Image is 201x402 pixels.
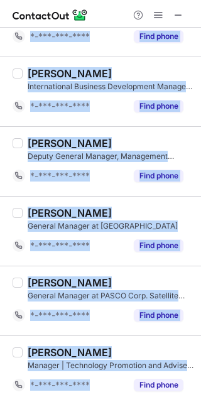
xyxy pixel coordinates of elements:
div: [PERSON_NAME] [28,276,112,289]
div: [PERSON_NAME] [28,67,112,80]
button: Reveal Button [134,239,183,252]
div: [PERSON_NAME] [28,207,112,219]
img: ContactOut v5.3.10 [13,8,88,23]
button: Reveal Button [134,170,183,182]
div: [PERSON_NAME] [28,137,112,149]
div: International Business Development Manager at 株式会社パスコ [28,81,193,92]
button: Reveal Button [134,30,183,43]
div: General Manager at PASCO Corp. Satellite Business Division [28,290,193,301]
div: Deputy General Manager, Management Department, Eastern Japan District Division at PASCO CORPORATION [28,151,193,162]
button: Reveal Button [134,379,183,391]
div: Manager | Technology Promotion and Adviser | International Development Department at [GEOGRAPHIC_... [28,360,193,371]
div: [PERSON_NAME] [28,346,112,359]
button: Reveal Button [134,100,183,112]
button: Reveal Button [134,309,183,322]
div: General Manager at [GEOGRAPHIC_DATA] [28,220,193,232]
